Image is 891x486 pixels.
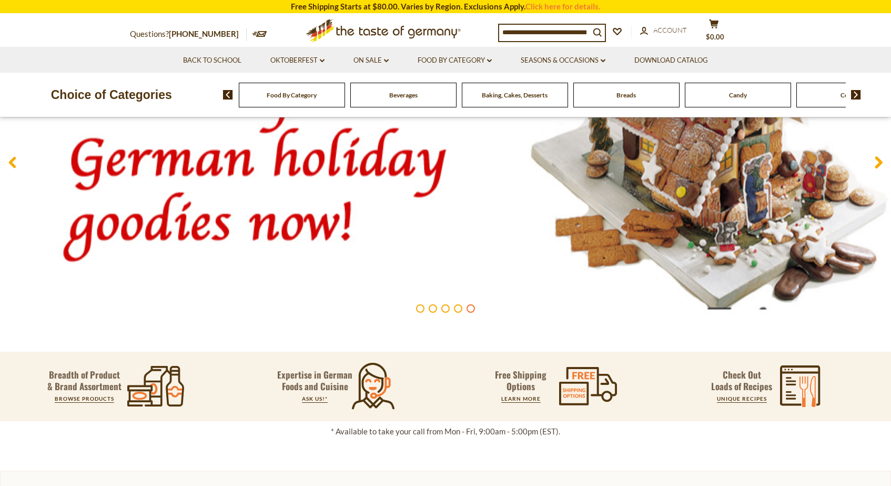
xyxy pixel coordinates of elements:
img: next arrow [851,90,861,100]
p: Check Out Loads of Recipes [711,369,772,392]
a: Baking, Cakes, Desserts [482,91,548,99]
a: Food By Category [418,55,492,66]
span: $0.00 [706,33,724,41]
a: Seasons & Occasions [521,55,605,66]
a: [PHONE_NUMBER] [169,29,239,38]
a: Food By Category [267,91,317,99]
a: Cereal [841,91,858,99]
a: Account [640,25,687,36]
button: $0.00 [698,19,730,45]
a: Breads [616,91,636,99]
a: Back to School [183,55,241,66]
a: LEARN MORE [501,395,541,402]
a: Download Catalog [634,55,708,66]
p: Expertise in German Foods and Cuisine [277,369,353,392]
p: Breadth of Product & Brand Assortment [47,369,121,392]
p: Free Shipping Options [486,369,555,392]
a: Beverages [389,91,418,99]
a: On Sale [353,55,389,66]
a: Oktoberfest [270,55,325,66]
a: Candy [729,91,747,99]
a: ASK US!* [302,395,328,402]
a: Click here for details. [525,2,600,11]
a: UNIQUE RECIPES [717,395,767,402]
a: BROWSE PRODUCTS [55,395,114,402]
img: previous arrow [223,90,233,100]
p: Questions? [130,27,247,41]
span: Account [653,26,687,34]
